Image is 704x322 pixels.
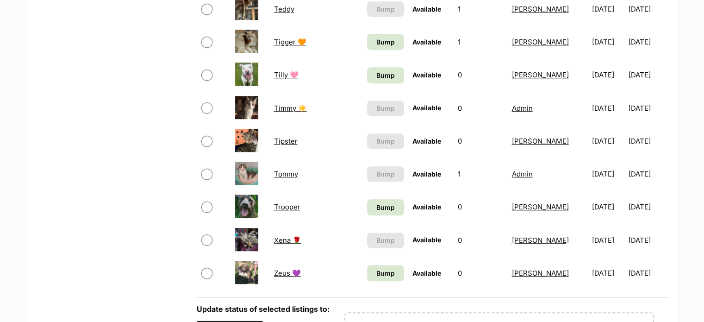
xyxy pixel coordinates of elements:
td: [DATE] [628,191,667,223]
button: Bump [367,166,404,182]
a: Tommy [274,170,298,178]
td: [DATE] [588,59,628,91]
a: Bump [367,34,404,50]
td: [DATE] [628,92,667,124]
a: Teddy [274,5,294,13]
span: Bump [376,235,395,245]
a: [PERSON_NAME] [511,269,568,278]
span: Available [412,236,441,244]
td: [DATE] [628,257,667,289]
td: [DATE] [628,125,667,157]
a: Bump [367,67,404,83]
td: [DATE] [588,224,628,256]
span: Available [412,170,441,178]
td: 1 [454,158,507,190]
a: Bump [367,265,404,281]
a: Timmy ☀️ [274,104,306,113]
td: [DATE] [588,158,628,190]
td: [DATE] [628,158,667,190]
span: Bump [376,37,395,47]
span: Available [412,203,441,211]
td: [DATE] [588,92,628,124]
span: Bump [376,4,395,14]
td: [DATE] [628,224,667,256]
td: 1 [454,26,507,58]
span: Available [412,38,441,46]
span: Bump [376,70,395,80]
a: Xena 🌹 [274,236,301,245]
td: 0 [454,92,507,124]
a: Tilly 🩷 [274,70,298,79]
td: 0 [454,191,507,223]
span: Bump [376,169,395,179]
span: Available [412,71,441,79]
button: Bump [367,1,404,17]
td: [DATE] [588,191,628,223]
a: Tigger 🧡 [274,38,306,46]
button: Bump [367,101,404,116]
span: Bump [376,202,395,212]
span: Available [412,269,441,277]
span: Bump [376,268,395,278]
span: Bump [376,136,395,146]
td: 0 [454,59,507,91]
span: Available [412,137,441,145]
a: Bump [367,199,404,215]
a: Zeus 💜 [274,269,300,278]
a: Tipster [274,137,297,145]
td: 0 [454,257,507,289]
a: Trooper [274,202,300,211]
td: [DATE] [588,257,628,289]
button: Bump [367,133,404,149]
a: Admin [511,104,532,113]
button: Bump [367,233,404,248]
td: 0 [454,224,507,256]
a: [PERSON_NAME] [511,70,568,79]
td: [DATE] [628,59,667,91]
span: Available [412,104,441,112]
a: [PERSON_NAME] [511,236,568,245]
a: [PERSON_NAME] [511,137,568,145]
td: [DATE] [588,26,628,58]
span: Bump [376,103,395,113]
a: [PERSON_NAME] [511,202,568,211]
td: [DATE] [588,125,628,157]
a: [PERSON_NAME] [511,5,568,13]
td: [DATE] [628,26,667,58]
label: Update status of selected listings to: [197,304,330,314]
span: Available [412,5,441,13]
a: Admin [511,170,532,178]
a: [PERSON_NAME] [511,38,568,46]
td: 0 [454,125,507,157]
